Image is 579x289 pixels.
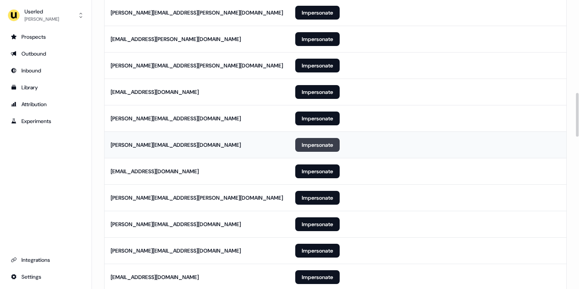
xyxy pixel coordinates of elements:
div: Library [11,84,81,91]
div: [PERSON_NAME][EMAIL_ADDRESS][DOMAIN_NAME] [111,141,241,149]
div: Experiments [11,117,81,125]
div: [PERSON_NAME][EMAIL_ADDRESS][PERSON_NAME][DOMAIN_NAME] [111,194,283,202]
button: Impersonate [295,85,340,99]
div: Attribution [11,100,81,108]
a: Go to integrations [6,254,85,266]
a: Go to experiments [6,115,85,127]
button: Impersonate [295,217,340,231]
button: Impersonate [295,244,340,258]
div: Prospects [11,33,81,41]
div: Inbound [11,67,81,74]
div: Integrations [11,256,81,264]
button: Impersonate [295,164,340,178]
button: Impersonate [295,191,340,205]
button: Userled[PERSON_NAME] [6,6,85,25]
div: [PERSON_NAME][EMAIL_ADDRESS][DOMAIN_NAME] [111,220,241,228]
button: Impersonate [295,32,340,46]
button: Impersonate [295,138,340,152]
a: Go to prospects [6,31,85,43]
div: [PERSON_NAME][EMAIL_ADDRESS][DOMAIN_NAME] [111,115,241,122]
div: [EMAIL_ADDRESS][DOMAIN_NAME] [111,273,199,281]
a: Go to integrations [6,271,85,283]
button: Impersonate [295,6,340,20]
button: Impersonate [295,270,340,284]
a: Go to outbound experience [6,48,85,60]
div: [PERSON_NAME][EMAIL_ADDRESS][PERSON_NAME][DOMAIN_NAME] [111,9,283,16]
a: Go to Inbound [6,64,85,77]
div: Outbound [11,50,81,57]
div: [EMAIL_ADDRESS][DOMAIN_NAME] [111,167,199,175]
div: Settings [11,273,81,281]
div: [EMAIL_ADDRESS][PERSON_NAME][DOMAIN_NAME] [111,35,241,43]
button: Impersonate [295,112,340,125]
button: Impersonate [295,59,340,72]
div: [PERSON_NAME][EMAIL_ADDRESS][PERSON_NAME][DOMAIN_NAME] [111,62,283,69]
a: Go to templates [6,81,85,94]
div: [EMAIL_ADDRESS][DOMAIN_NAME] [111,88,199,96]
a: Go to attribution [6,98,85,110]
div: [PERSON_NAME] [25,15,59,23]
div: Userled [25,8,59,15]
div: [PERSON_NAME][EMAIL_ADDRESS][DOMAIN_NAME] [111,247,241,255]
